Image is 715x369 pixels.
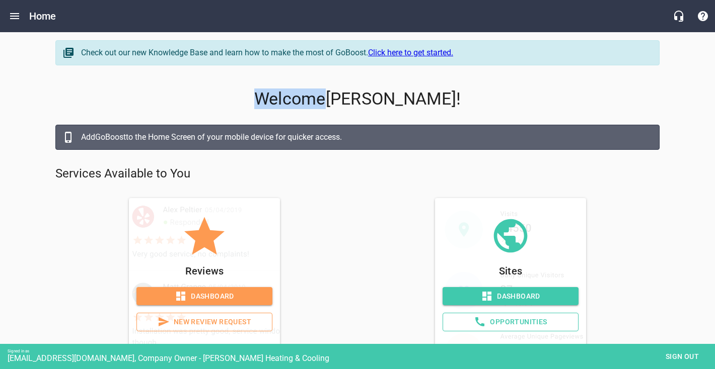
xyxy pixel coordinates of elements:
[8,353,715,363] div: [EMAIL_ADDRESS][DOMAIN_NAME], Company Owner - [PERSON_NAME] Heating & Cooling
[136,313,272,331] a: New Review Request
[136,263,272,279] p: Reviews
[81,131,649,143] div: Add GoBoost to the Home Screen of your mobile device for quicker access.
[657,347,707,366] button: Sign out
[443,263,579,279] p: Sites
[451,316,570,328] span: Opportunities
[451,290,570,303] span: Dashboard
[136,287,272,306] a: Dashboard
[443,313,579,331] a: Opportunities
[443,287,579,306] a: Dashboard
[8,349,715,353] div: Signed in as
[661,350,703,363] span: Sign out
[55,89,660,109] p: Welcome [PERSON_NAME] !
[145,290,264,303] span: Dashboard
[3,4,27,28] button: Open drawer
[145,316,264,328] span: New Review Request
[667,4,691,28] button: Live Chat
[81,47,649,59] div: Check out our new Knowledge Base and learn how to make the most of GoBoost.
[55,166,660,182] p: Services Available to You
[368,48,453,57] a: Click here to get started.
[29,8,56,24] h6: Home
[691,4,715,28] button: Support Portal
[55,125,660,150] a: AddGoBoostto the Home Screen of your mobile device for quicker access.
